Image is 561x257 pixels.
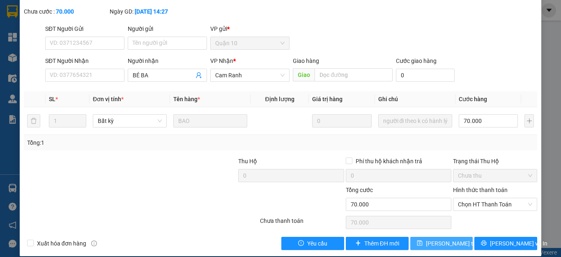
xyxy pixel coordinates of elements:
[93,96,124,102] span: Đơn vị tính
[210,58,233,64] span: VP Nhận
[378,114,452,127] input: Ghi Chú
[458,198,532,211] span: Chọn HT Thanh Toán
[481,240,487,247] span: printer
[173,96,200,102] span: Tên hàng
[27,114,40,127] button: delete
[417,240,423,247] span: save
[238,158,257,164] span: Thu Hộ
[34,239,90,248] span: Xuất hóa đơn hàng
[459,96,487,102] span: Cước hàng
[135,8,168,15] b: [DATE] 14:27
[210,24,290,33] div: VP gửi
[346,187,373,193] span: Tổng cước
[474,237,537,250] button: printer[PERSON_NAME] và In
[293,58,319,64] span: Giao hàng
[352,157,425,166] span: Phí thu hộ khách nhận trả
[453,187,508,193] label: Hình thức thanh toán
[410,237,473,250] button: save[PERSON_NAME] thay đổi
[98,115,162,127] span: Bất kỳ
[265,96,294,102] span: Định lượng
[27,138,217,147] div: Tổng: 1
[312,114,371,127] input: 0
[24,7,108,16] div: Chưa cước :
[128,24,207,33] div: Người gửi
[458,169,532,182] span: Chưa thu
[259,216,345,231] div: Chưa thanh toán
[312,96,343,102] span: Giá trị hàng
[173,114,247,127] input: VD: Bàn, Ghế
[307,239,327,248] span: Yêu cầu
[298,240,304,247] span: exclamation-circle
[45,24,124,33] div: SĐT Người Gửi
[215,37,285,49] span: Quận 10
[355,240,361,247] span: plus
[45,56,124,65] div: SĐT Người Nhận
[426,239,492,248] span: [PERSON_NAME] thay đổi
[281,237,344,250] button: exclamation-circleYêu cầu
[346,237,409,250] button: plusThêm ĐH mới
[110,7,194,16] div: Ngày GD:
[375,91,455,107] th: Ghi chú
[56,8,74,15] b: 70.000
[364,239,399,248] span: Thêm ĐH mới
[293,68,315,81] span: Giao
[128,56,207,65] div: Người nhận
[195,72,202,79] span: user-add
[315,68,393,81] input: Dọc đường
[490,239,547,248] span: [PERSON_NAME] và In
[49,96,55,102] span: SL
[91,241,97,246] span: info-circle
[215,69,285,81] span: Cam Ranh
[453,157,537,166] div: Trạng thái Thu Hộ
[524,114,534,127] button: plus
[396,58,437,64] label: Cước giao hàng
[396,69,455,82] input: Cước giao hàng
